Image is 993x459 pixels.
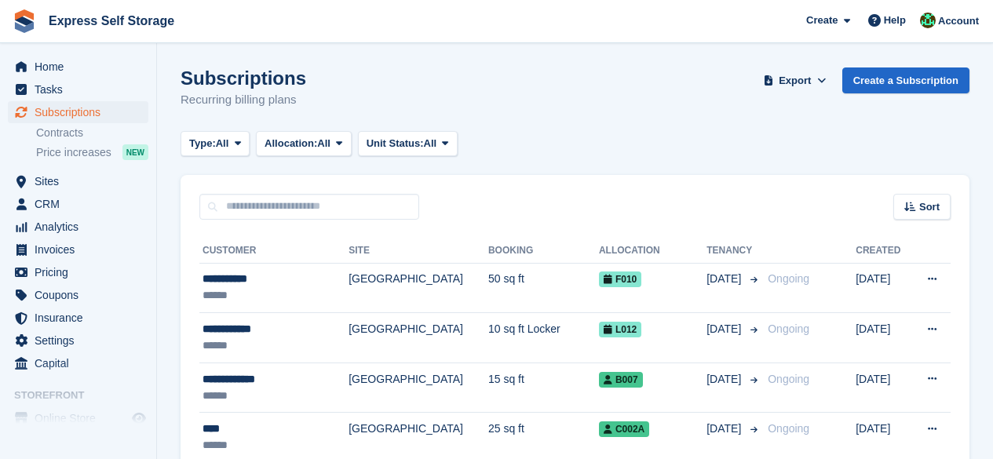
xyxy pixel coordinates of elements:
span: B007 [599,372,643,388]
span: Subscriptions [35,101,129,123]
span: Allocation: [265,136,317,151]
span: Sort [919,199,940,215]
span: Invoices [35,239,129,260]
a: menu [8,261,148,283]
span: Ongoing [768,272,809,285]
button: Export [761,67,830,93]
span: Type: [189,136,216,151]
a: menu [8,56,148,78]
span: Tasks [35,78,129,100]
span: C002A [599,421,649,437]
span: Storefront [14,388,156,403]
span: All [424,136,437,151]
td: 10 sq ft Locker [488,313,599,363]
th: Booking [488,239,599,264]
span: All [216,136,229,151]
span: Online Store [35,407,129,429]
span: [DATE] [706,321,744,337]
span: All [317,136,330,151]
a: menu [8,78,148,100]
span: Sites [35,170,129,192]
a: menu [8,193,148,215]
td: [DATE] [856,263,911,313]
span: Insurance [35,307,129,329]
th: Customer [199,239,349,264]
p: Recurring billing plans [181,91,306,109]
a: Express Self Storage [42,8,181,34]
span: Account [938,13,979,29]
div: NEW [122,144,148,160]
span: L012 [599,322,641,337]
span: Export [779,73,811,89]
a: menu [8,170,148,192]
span: Help [884,13,906,28]
th: Allocation [599,239,706,264]
span: [DATE] [706,271,744,287]
td: 50 sq ft [488,263,599,313]
a: menu [8,352,148,374]
span: Price increases [36,145,111,160]
img: Shakiyra Davis [920,13,936,28]
span: Ongoing [768,422,809,435]
span: F010 [599,271,641,287]
button: Type: All [181,131,250,157]
a: Create a Subscription [842,67,969,93]
td: [GEOGRAPHIC_DATA] [349,362,488,413]
a: menu [8,284,148,306]
span: Analytics [35,216,129,238]
td: [GEOGRAPHIC_DATA] [349,313,488,363]
span: Capital [35,352,129,374]
span: Home [35,56,129,78]
a: Contracts [36,126,148,140]
button: Allocation: All [256,131,352,157]
th: Tenancy [706,239,761,264]
img: stora-icon-8386f47178a22dfd0bd8f6a31ec36ba5ce8667c1dd55bd0f319d3a0aa187defe.svg [13,9,36,33]
h1: Subscriptions [181,67,306,89]
a: menu [8,330,148,352]
span: Coupons [35,284,129,306]
span: Unit Status: [367,136,424,151]
span: Ongoing [768,322,809,335]
a: menu [8,216,148,238]
span: Pricing [35,261,129,283]
a: menu [8,239,148,260]
span: Ongoing [768,373,809,385]
td: [GEOGRAPHIC_DATA] [349,263,488,313]
th: Created [856,239,911,264]
a: menu [8,101,148,123]
span: CRM [35,193,129,215]
a: menu [8,407,148,429]
td: [DATE] [856,362,911,413]
a: Price increases NEW [36,144,148,161]
span: [DATE] [706,371,744,388]
th: Site [349,239,488,264]
a: Preview store [130,409,148,428]
a: menu [8,307,148,329]
td: [DATE] [856,313,911,363]
span: Create [806,13,838,28]
button: Unit Status: All [358,131,458,157]
span: Settings [35,330,129,352]
td: 15 sq ft [488,362,599,413]
span: [DATE] [706,421,744,437]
